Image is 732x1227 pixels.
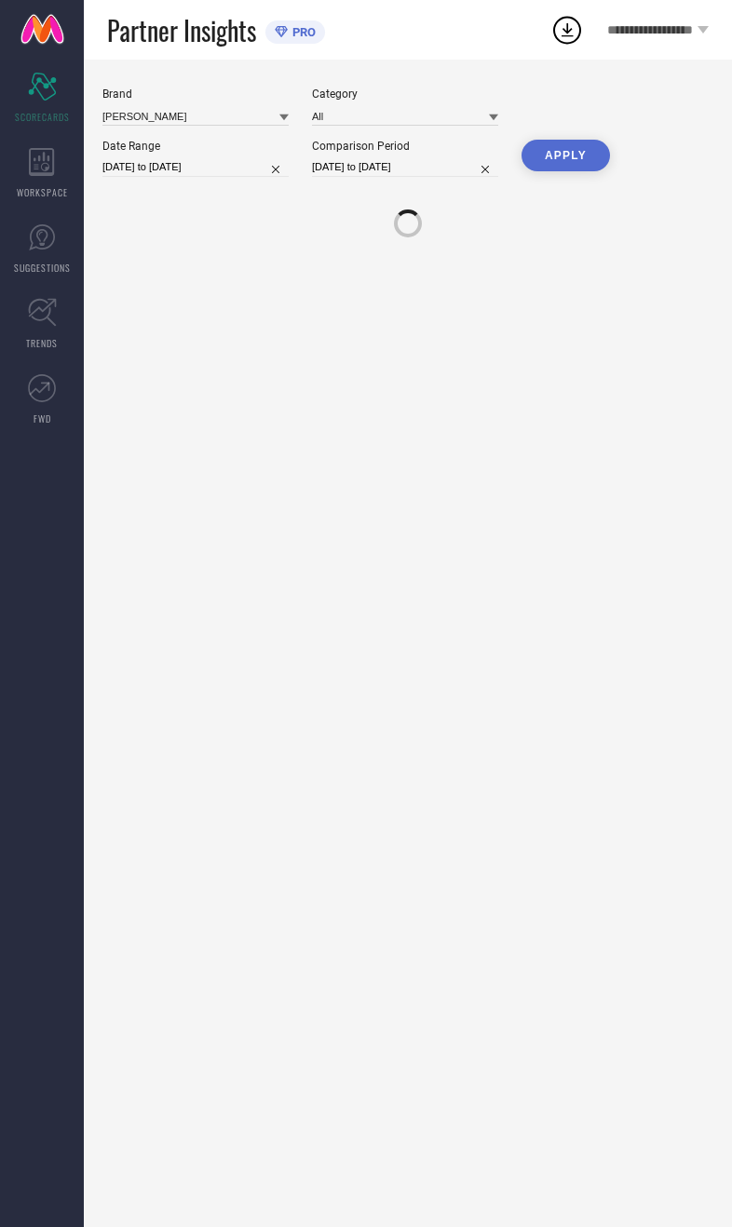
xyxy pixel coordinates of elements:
span: SCORECARDS [15,110,70,124]
div: Category [312,88,498,101]
div: Open download list [550,13,584,47]
button: APPLY [522,140,610,171]
input: Select date range [102,157,289,177]
div: Brand [102,88,289,101]
span: FWD [34,411,51,425]
input: Select comparison period [312,157,498,177]
span: PRO [288,25,316,39]
span: Partner Insights [107,11,256,49]
span: SUGGESTIONS [14,261,71,275]
span: TRENDS [26,336,58,350]
span: WORKSPACE [17,185,68,199]
div: Date Range [102,140,289,153]
div: Comparison Period [312,140,498,153]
